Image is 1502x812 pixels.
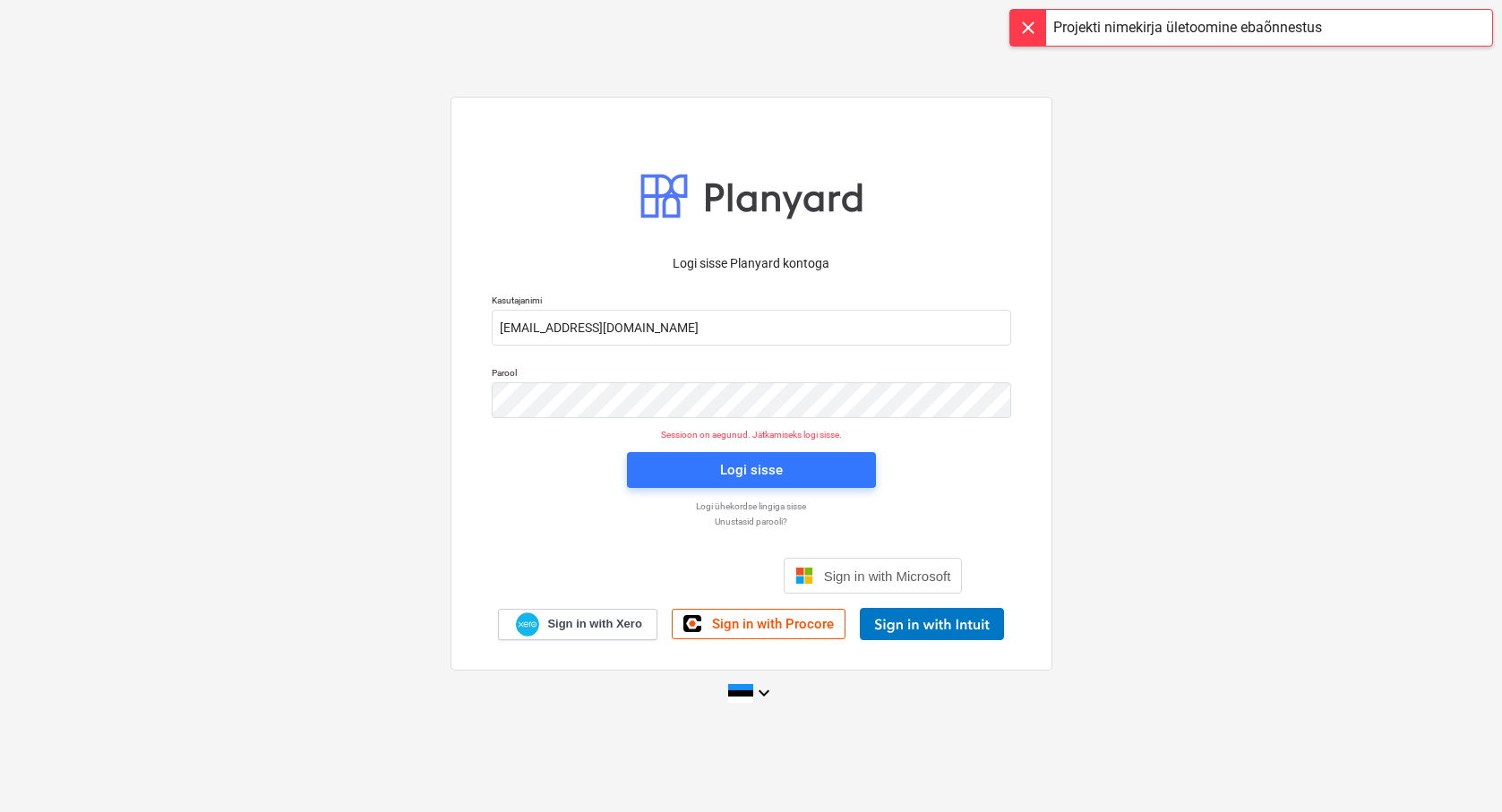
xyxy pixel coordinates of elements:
p: Logi sisse Planyard kontoga [492,254,1011,273]
a: Sign in with Procore [672,609,845,639]
p: Sessioon on aegunud. Jätkamiseks logi sisse. [481,429,1022,440]
p: Kasutajanimi [492,295,1011,310]
span: Sign in with Procore [712,616,834,632]
iframe: Sisselogimine Google'i nupu abil [531,556,778,595]
i: keyboard_arrow_down [753,682,775,704]
a: Sign in with Xero [498,609,657,640]
img: Microsoft logo [795,567,813,585]
button: Logi sisse [627,452,876,488]
img: Xero logo [516,612,539,637]
a: Unustasid parooli? [483,516,1020,527]
div: Logi sisse [720,458,783,482]
p: Parool [492,367,1011,382]
span: Sign in with Xero [547,616,641,632]
input: Kasutajanimi [492,310,1011,346]
div: Projekti nimekirja ületoomine ebaõnnestus [1053,17,1322,38]
span: Sign in with Microsoft [824,568,951,584]
a: Logi ühekordse lingiga sisse [483,500,1020,512]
